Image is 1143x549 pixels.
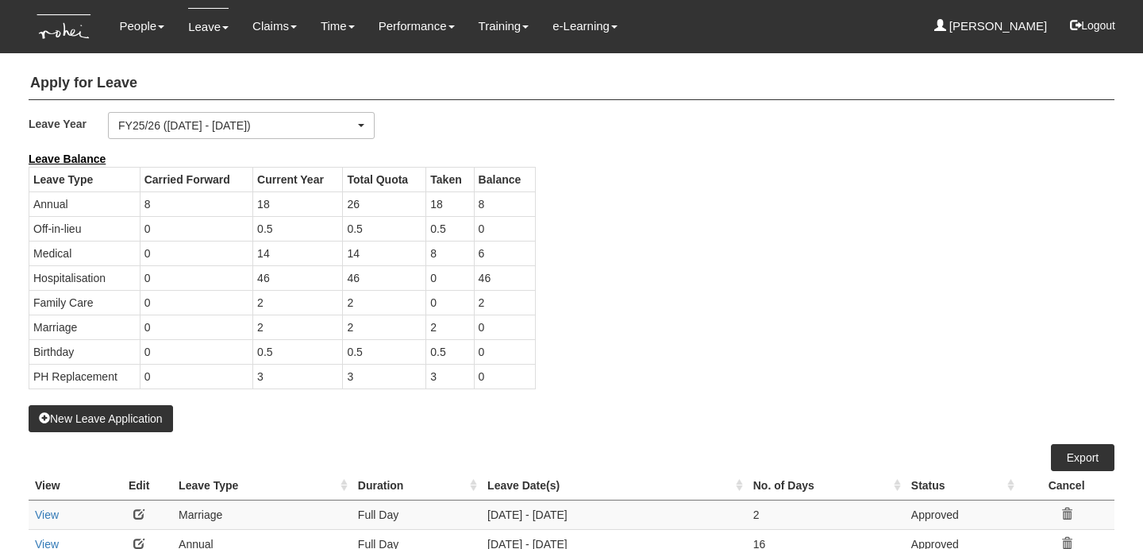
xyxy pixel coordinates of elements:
td: 8 [426,241,474,265]
td: 2 [253,290,343,315]
td: 2 [343,315,426,339]
td: 0 [426,265,474,290]
button: New Leave Application [29,405,173,432]
td: 0 [474,339,535,364]
td: 3 [253,364,343,389]
th: No. of Days : activate to sort column ascending [747,471,905,501]
td: 46 [474,265,535,290]
td: 46 [253,265,343,290]
td: 18 [253,191,343,216]
td: Family Care [29,290,140,315]
td: 0.5 [343,216,426,241]
th: View [29,471,106,501]
a: Performance [379,8,455,44]
td: 0.5 [343,339,426,364]
th: Status : activate to sort column ascending [905,471,1018,501]
a: Leave [188,8,229,45]
a: [PERSON_NAME] [934,8,1048,44]
td: 14 [343,241,426,265]
td: Full Day [352,500,481,529]
a: e-Learning [552,8,618,44]
th: Balance [474,167,535,191]
a: Export [1051,444,1114,471]
td: 2 [426,315,474,339]
th: Current Year [253,167,343,191]
td: 26 [343,191,426,216]
td: Hospitalisation [29,265,140,290]
td: Marriage [172,500,352,529]
a: Time [321,8,355,44]
th: Leave Type : activate to sort column ascending [172,471,352,501]
td: 0 [474,216,535,241]
td: 8 [140,191,252,216]
td: 0 [140,265,252,290]
td: PH Replacement [29,364,140,389]
td: 2 [474,290,535,315]
td: 0 [474,315,535,339]
label: Leave Year [29,112,108,135]
td: 18 [426,191,474,216]
td: Annual [29,191,140,216]
td: 8 [474,191,535,216]
button: Logout [1059,6,1126,44]
td: 2 [343,290,426,315]
td: Birthday [29,339,140,364]
td: 46 [343,265,426,290]
th: Duration : activate to sort column ascending [352,471,481,501]
td: 0 [140,339,252,364]
td: 0.5 [426,339,474,364]
td: Approved [905,500,1018,529]
td: 0.5 [253,339,343,364]
th: Taken [426,167,474,191]
td: 0.5 [426,216,474,241]
button: FY25/26 ([DATE] - [DATE]) [108,112,375,139]
th: Cancel [1018,471,1114,501]
td: 0 [426,290,474,315]
td: 0 [140,290,252,315]
td: 0 [140,364,252,389]
td: 3 [426,364,474,389]
td: Marriage [29,315,140,339]
th: Edit [106,471,172,501]
th: Leave Type [29,167,140,191]
td: 0 [140,241,252,265]
td: 14 [253,241,343,265]
td: Off-in-lieu [29,216,140,241]
a: View [35,508,59,521]
a: Claims [252,8,297,44]
td: 2 [747,500,905,529]
td: 3 [343,364,426,389]
a: People [119,8,164,44]
td: 2 [253,315,343,339]
div: FY25/26 ([DATE] - [DATE]) [118,118,355,133]
h4: Apply for Leave [29,68,1114,100]
td: Medical [29,241,140,265]
td: 0 [140,315,252,339]
a: Training [479,8,529,44]
b: Leave Balance [29,153,106,165]
td: 0 [140,216,252,241]
td: 6 [474,241,535,265]
td: 0 [474,364,535,389]
th: Carried Forward [140,167,252,191]
td: [DATE] - [DATE] [481,500,747,529]
td: 0.5 [253,216,343,241]
th: Leave Date(s) : activate to sort column ascending [481,471,747,501]
th: Total Quota [343,167,426,191]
